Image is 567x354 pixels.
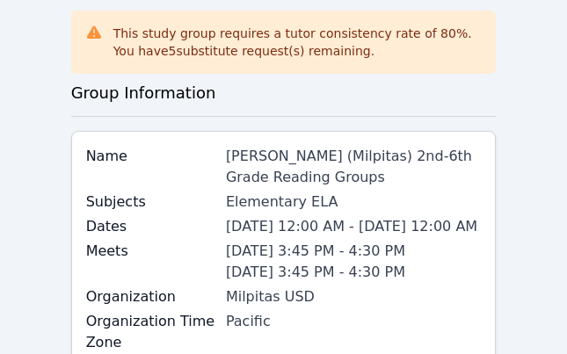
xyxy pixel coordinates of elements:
div: You have 5 substitute request(s) remaining. [113,42,472,60]
label: Organization [86,286,215,307]
span: [DATE] 12:00 AM - [DATE] 12:00 AM [226,218,477,235]
div: This study group requires a tutor consistency rate of 80 %. [113,25,472,60]
div: Milpitas USD [226,286,482,307]
div: [PERSON_NAME] (Milpitas) 2nd-6th Grade Reading Groups [226,146,482,188]
li: [DATE] 3:45 PM - 4:30 PM [226,241,482,262]
div: Elementary ELA [226,191,482,213]
div: Pacific [226,311,482,332]
h3: Group Information [71,81,497,105]
label: Organization Time Zone [86,311,215,353]
li: [DATE] 3:45 PM - 4:30 PM [226,262,482,283]
label: Meets [86,241,215,262]
label: Subjects [86,191,215,213]
label: Name [86,146,215,167]
label: Dates [86,216,215,237]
